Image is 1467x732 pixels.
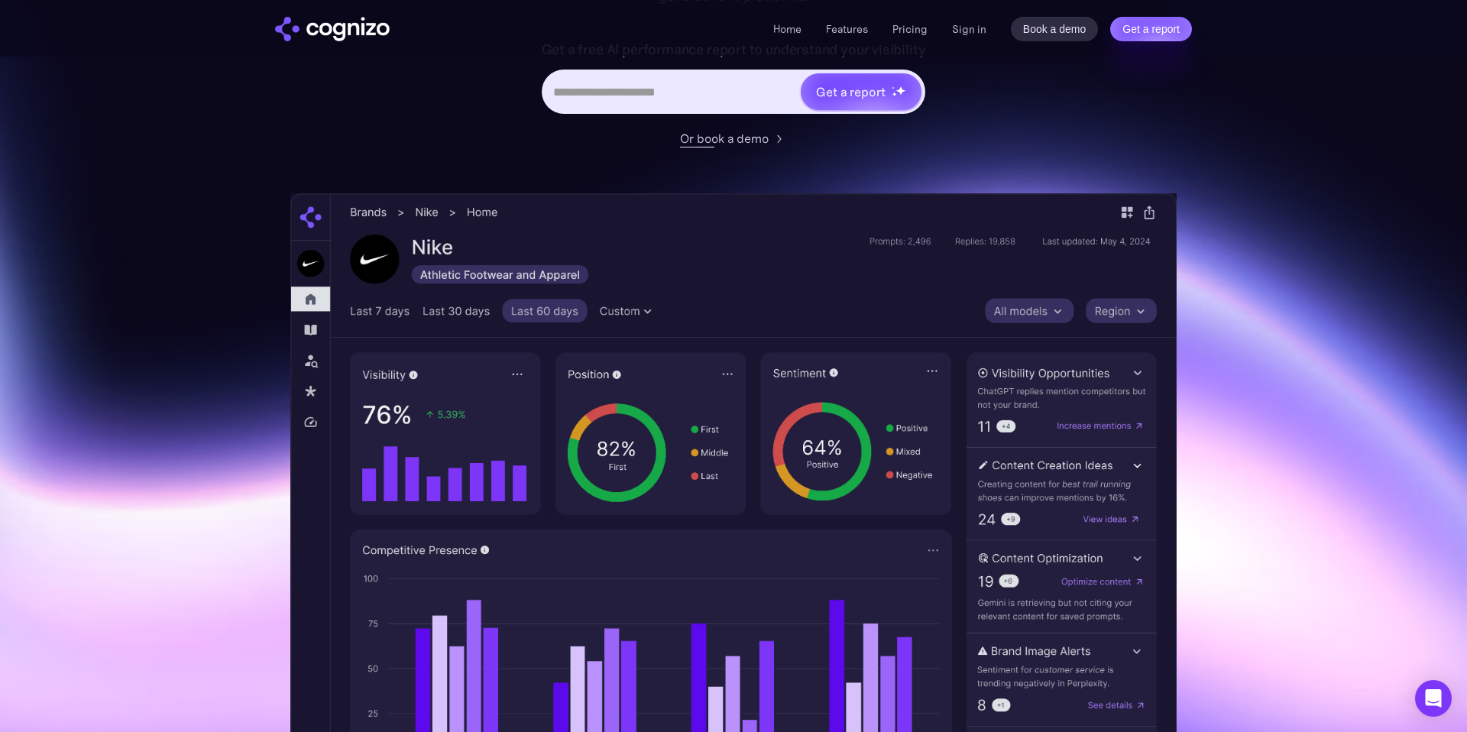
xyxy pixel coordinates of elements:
[816,83,885,101] div: Get a report
[542,37,926,121] form: Hero URL Input Form
[895,86,905,96] img: star
[275,17,390,41] img: cognizo logo
[275,17,390,41] a: home
[1110,17,1192,41] a: Get a report
[773,22,802,36] a: Home
[892,92,897,97] img: star
[952,20,986,38] a: Sign in
[680,129,769,147] div: Or book a demo
[892,22,928,36] a: Pricing
[892,86,894,89] img: star
[1415,680,1452,717] div: Open Intercom Messenger
[826,22,868,36] a: Features
[799,72,923,112] a: Get a reportstarstarstar
[680,129,787,147] a: Or book a demo
[1011,17,1099,41] a: Book a demo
